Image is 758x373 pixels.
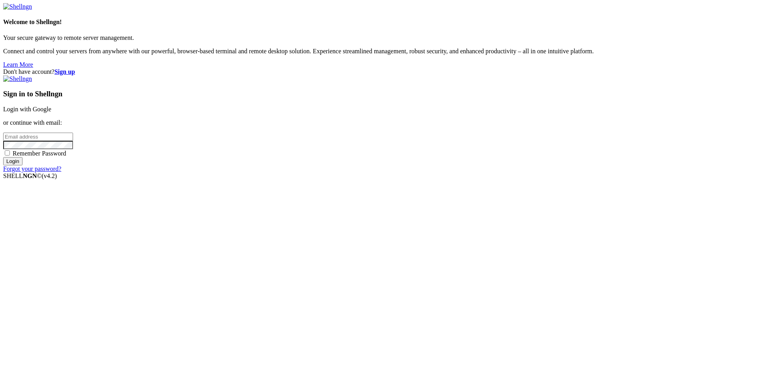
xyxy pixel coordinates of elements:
input: Login [3,157,23,165]
img: Shellngn [3,75,32,82]
h4: Welcome to Shellngn! [3,19,755,26]
h3: Sign in to Shellngn [3,90,755,98]
span: Remember Password [13,150,66,157]
input: Email address [3,133,73,141]
a: Login with Google [3,106,51,112]
div: Don't have account? [3,68,755,75]
img: Shellngn [3,3,32,10]
p: Connect and control your servers from anywhere with our powerful, browser-based terminal and remo... [3,48,755,55]
a: Sign up [54,68,75,75]
span: 4.2.0 [42,172,57,179]
a: Learn More [3,61,33,68]
input: Remember Password [5,150,10,156]
span: SHELL © [3,172,57,179]
p: or continue with email: [3,119,755,126]
b: NGN [23,172,37,179]
a: Forgot your password? [3,165,61,172]
p: Your secure gateway to remote server management. [3,34,755,41]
